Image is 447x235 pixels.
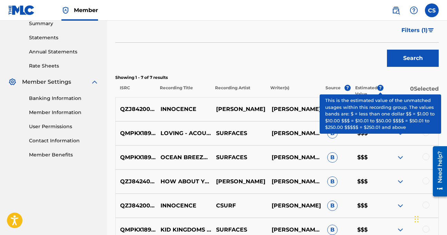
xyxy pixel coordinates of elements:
span: B [327,225,338,235]
p: QMPKX1892014 [116,129,156,137]
p: QMPKX1892015 [116,153,156,162]
p: $$$ [353,153,383,162]
p: 0 Selected [383,85,439,97]
p: [PERSON_NAME] [267,105,323,113]
p: Recording Title [155,85,211,97]
a: Summary [29,20,99,27]
img: help [410,6,418,14]
img: expand [396,153,405,162]
p: [PERSON_NAME] [267,202,323,210]
a: Contact Information [29,137,99,144]
img: expand [396,226,405,234]
p: $$$ [353,177,383,186]
div: User Menu [425,3,439,17]
a: Rate Sheets [29,62,99,70]
span: H [338,104,349,114]
p: INNOCENCE [156,202,212,210]
p: QZJ842003094 [116,202,156,210]
iframe: Chat Widget [412,202,447,235]
span: ? [344,85,351,91]
p: Recording Artist [211,85,266,97]
p: KID KINGDOMS - ACOUSTIC [156,226,212,234]
p: [PERSON_NAME], [PERSON_NAME], [PERSON_NAME] [267,129,323,137]
p: Showing 1 - 7 of 7 results [115,74,439,81]
p: INNOCENCE [156,105,212,113]
span: Filters ( 1 ) [401,26,428,34]
p: $$$ [353,202,383,210]
p: ISRC [115,85,155,97]
a: Annual Statements [29,48,99,55]
p: [PERSON_NAME] [212,105,267,113]
p: [PERSON_NAME], [PERSON_NAME], [PERSON_NAME] [267,177,323,186]
div: Drag [415,209,419,229]
span: B [327,176,338,187]
a: Public Search [389,3,403,17]
a: Banking Information [29,95,99,102]
p: LOVING - ACOUSTIC [156,129,212,137]
img: filter [428,28,434,32]
p: $$$ [353,105,383,113]
p: OCEAN BREEZE - ACOUSTIC [156,153,212,162]
span: ? [377,85,383,91]
a: Member Benefits [29,151,99,159]
a: Member Information [29,109,99,116]
p: CSURF [212,202,267,210]
span: Member [74,6,98,14]
span: B [327,128,338,139]
p: [PERSON_NAME] [212,177,267,186]
img: search [392,6,400,14]
p: Writer(s) [266,85,321,97]
img: expand [396,129,405,137]
p: HOW ABOUT YOU [156,177,212,186]
a: Statements [29,34,99,41]
a: User Permissions [29,123,99,130]
img: Top Rightsholder [61,6,70,14]
div: Help [407,3,421,17]
span: B [327,104,338,114]
p: Estimated Value [355,85,377,97]
p: SURFACES [212,129,267,137]
img: expand [396,177,405,186]
p: $$$ [353,129,383,137]
span: B [327,152,338,163]
p: QZJ842403171 [116,177,156,186]
iframe: Resource Center [428,143,447,199]
img: Member Settings [8,78,17,86]
img: expand [90,78,99,86]
p: [PERSON_NAME], [PERSON_NAME] [267,226,323,234]
p: [PERSON_NAME], [PERSON_NAME], [PERSON_NAME] [267,153,323,162]
img: expand [396,105,405,113]
p: SURFACES [212,153,267,162]
img: MLC Logo [8,5,35,15]
p: Source [325,85,341,97]
button: Filters (1) [397,22,439,39]
p: $$$ [353,226,383,234]
button: Search [387,50,439,67]
img: expand [396,202,405,210]
p: QZJ842003094 [116,105,156,113]
span: B [327,201,338,211]
p: SURFACES [212,226,267,234]
span: Member Settings [22,78,71,86]
p: QMPKX1892016 [116,226,156,234]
